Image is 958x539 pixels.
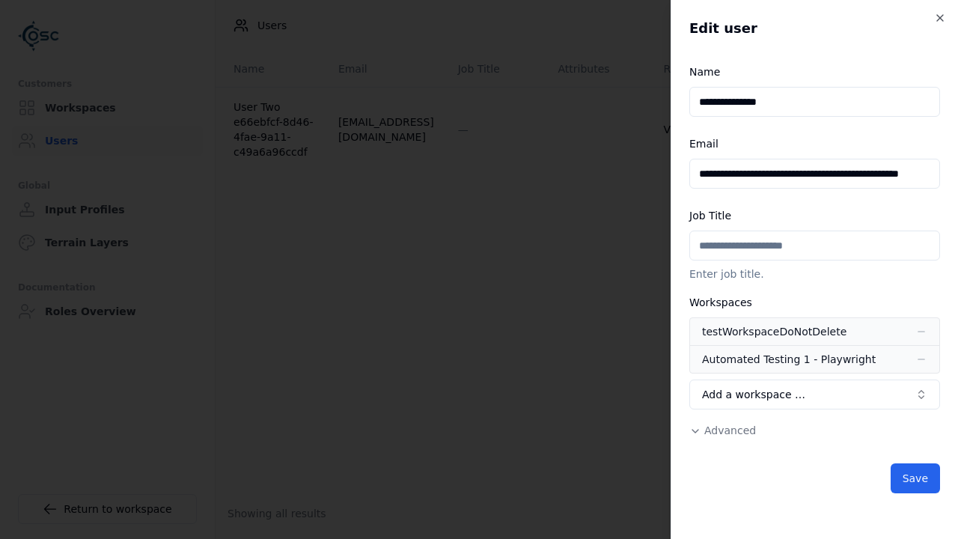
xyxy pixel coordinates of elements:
button: Save [891,463,940,493]
h2: Edit user [689,18,940,39]
p: Enter job title. [689,267,940,281]
div: testWorkspaceDoNotDelete [702,324,846,339]
label: Workspaces [689,296,752,308]
label: Job Title [689,210,731,222]
label: Name [689,66,720,78]
button: Advanced [689,423,756,438]
label: Email [689,138,718,150]
span: Advanced [704,424,756,436]
div: Automated Testing 1 - Playwright [702,352,876,367]
span: Add a workspace … [702,387,805,402]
